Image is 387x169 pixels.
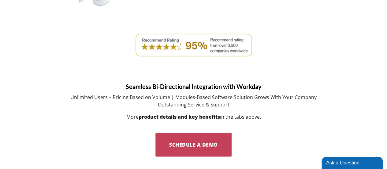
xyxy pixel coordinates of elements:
a: Schedule a Demo [155,133,232,157]
strong: product details and key benefits [139,113,220,120]
img: ap automation for netsuite [133,32,254,58]
iframe: chat widget [322,156,384,169]
p: More in the tabs above. [15,113,373,121]
span: Schedule a Demo [169,141,218,148]
h5: Seamless Bi-Directional Integration with Workday [15,83,373,90]
p: Unlimited Users – Pricing Based on Volume | Modules-Based Software Solution Grows With Your Compa... [15,94,373,108]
